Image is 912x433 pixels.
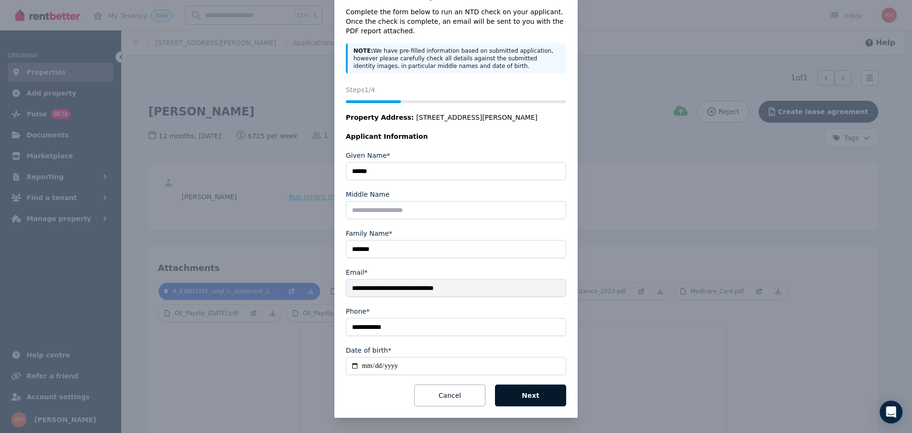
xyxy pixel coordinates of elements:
[346,132,566,141] legend: Applicant Information
[346,85,566,95] p: Steps 1 /4
[346,190,389,199] label: Middle Name
[495,385,566,406] button: Next
[346,151,390,160] label: Given Name*
[346,114,414,121] span: Property Address:
[416,113,537,122] span: [STREET_ADDRESS][PERSON_NAME]
[880,401,902,423] div: Open Intercom Messenger
[346,43,566,74] div: We have pre-filled information based on submitted application, however please carefully check all...
[346,346,391,355] label: Date of birth*
[346,7,566,36] p: Complete the form below to run an NTD check on your applicant. Once the check is complete, an ema...
[414,385,485,406] button: Cancel
[346,229,392,238] label: Family Name*
[353,48,373,54] strong: NOTE:
[346,307,370,316] label: Phone*
[346,268,368,277] label: Email*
